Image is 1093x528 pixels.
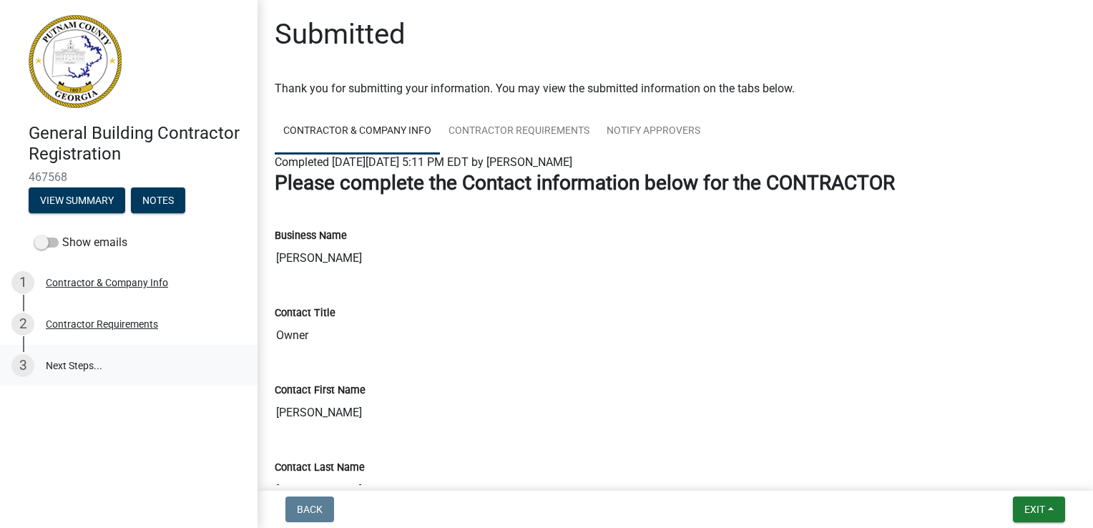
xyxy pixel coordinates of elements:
[46,278,168,288] div: Contractor & Company Info
[275,171,895,195] strong: Please complete the Contact information below for the CONTRACTOR
[131,195,185,207] wm-modal-confirm: Notes
[275,231,347,241] label: Business Name
[29,170,229,184] span: 467568
[275,463,365,473] label: Contact Last Name
[46,319,158,329] div: Contractor Requirements
[275,308,335,318] label: Contact Title
[131,187,185,213] button: Notes
[275,155,572,169] span: Completed [DATE][DATE] 5:11 PM EDT by [PERSON_NAME]
[11,271,34,294] div: 1
[29,195,125,207] wm-modal-confirm: Summary
[1024,504,1045,515] span: Exit
[11,354,34,377] div: 3
[29,187,125,213] button: View Summary
[598,109,709,155] a: Notify Approvers
[297,504,323,515] span: Back
[285,497,334,522] button: Back
[275,386,366,396] label: Contact First Name
[11,313,34,336] div: 2
[29,15,122,108] img: Putnam County, Georgia
[275,80,1076,97] div: Thank you for submitting your information. You may view the submitted information on the tabs below.
[440,109,598,155] a: Contractor Requirements
[275,17,406,52] h1: Submitted
[1013,497,1065,522] button: Exit
[275,109,440,155] a: Contractor & Company Info
[29,123,246,165] h4: General Building Contractor Registration
[34,234,127,251] label: Show emails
